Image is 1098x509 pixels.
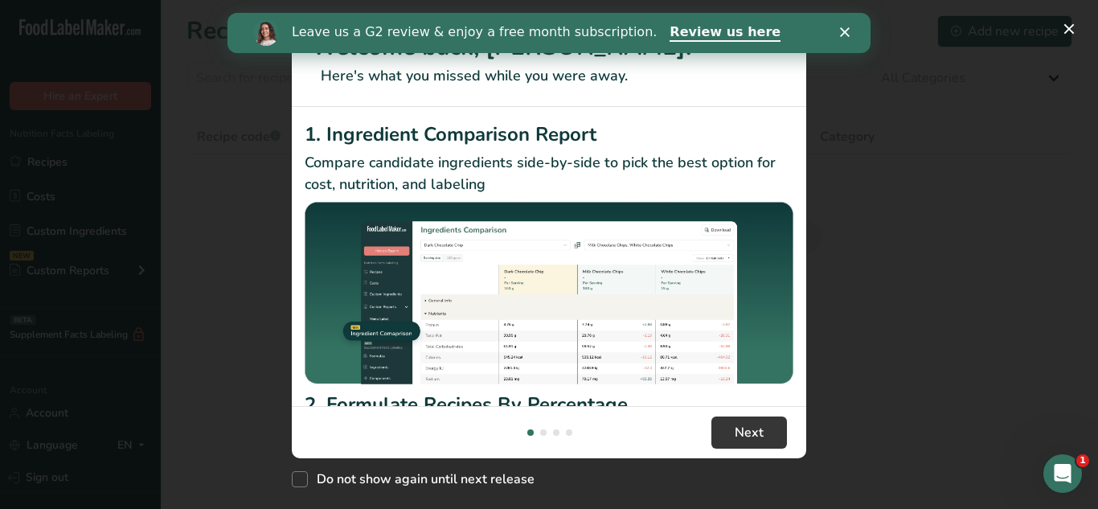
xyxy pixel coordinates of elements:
[305,390,793,419] h2: 2. Formulate Recipes By Percentage
[613,14,629,24] div: Close
[711,417,787,449] button: Next
[227,13,871,53] iframe: Intercom live chat banner
[1043,454,1082,493] iframe: Intercom live chat
[305,120,793,149] h2: 1. Ingredient Comparison Report
[308,471,535,487] span: Do not show again until next release
[1076,454,1089,467] span: 1
[305,152,793,195] p: Compare candidate ingredients side-by-side to pick the best option for cost, nutrition, and labeling
[305,202,793,384] img: Ingredient Comparison Report
[735,423,764,442] span: Next
[311,65,787,87] p: Here's what you missed while you were away.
